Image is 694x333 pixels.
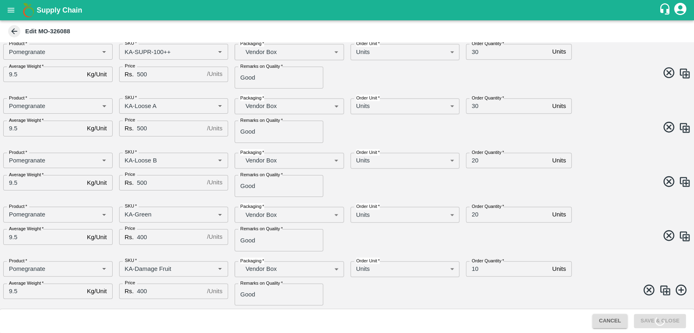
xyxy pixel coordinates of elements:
p: Kg/Unit [87,124,107,133]
label: Order Unit [356,95,380,101]
input: 0 [137,67,204,82]
a: Supply Chain [37,4,659,16]
input: 0 [3,283,84,299]
input: 0 [3,229,84,244]
input: 0 [137,121,204,136]
label: Remarks on Quality [240,117,283,123]
label: SKU [125,95,137,101]
label: Price [125,225,135,232]
p: Vendor Box [246,210,331,219]
button: open drawer [2,1,20,19]
label: Average Weight [9,280,44,286]
p: Kg/Unit [87,178,107,187]
button: Open [99,101,109,111]
label: Price [125,171,135,178]
p: Units [356,102,370,110]
button: Cancel [592,314,627,328]
p: Rs. [125,124,134,133]
img: CloneIcon [679,230,691,242]
p: Units [356,210,370,219]
p: Units [552,156,566,165]
input: 0 [466,261,549,277]
label: Average Weight [9,63,44,69]
label: Order Quantity [472,203,504,210]
label: Price [125,117,135,123]
label: SKU [125,149,137,156]
label: Order Quantity [472,40,504,47]
p: Units [356,156,370,165]
p: Kg/Unit [87,233,107,242]
label: SKU [125,203,137,210]
img: CloneIcon [659,284,671,296]
img: CloneIcon [679,67,691,80]
input: 0 [466,44,549,59]
label: Product [9,95,27,101]
p: Rs. [125,70,134,79]
b: Supply Chain [37,6,82,14]
button: Open [99,209,109,220]
label: Remarks on Quality [240,280,283,286]
label: Average Weight [9,225,44,232]
p: Rs. [125,178,134,187]
div: customer-support [659,3,673,17]
label: Order Unit [356,149,380,156]
label: SKU [125,257,137,264]
img: logo [20,2,37,18]
button: Open [215,264,225,274]
label: Product [9,257,27,264]
p: Units [356,48,370,56]
label: Product [9,203,27,210]
p: Kg/Unit [87,70,107,79]
label: Packaging [240,149,264,156]
button: Open [215,155,225,166]
input: 0 [3,121,84,136]
label: Packaging [240,95,264,101]
button: Open [99,155,109,166]
label: Price [125,63,135,69]
label: Order Quantity [472,95,504,101]
p: Vendor Box [246,48,331,56]
input: 0 [137,283,204,299]
button: Open [215,101,225,111]
img: CloneIcon [679,176,691,188]
p: Vendor Box [246,102,331,110]
p: Rs. [125,233,134,242]
input: 0 [3,67,84,82]
input: 0 [466,98,549,114]
button: Open [215,209,225,220]
p: Units [552,210,566,219]
input: 0 [466,207,549,222]
label: Remarks on Quality [240,225,283,232]
label: Order Unit [356,203,380,210]
p: Units [552,102,566,110]
img: CloneIcon [679,122,691,134]
label: Order Quantity [472,257,504,264]
label: Average Weight [9,171,44,178]
label: Price [125,280,135,286]
div: account of current user [673,2,687,19]
label: Packaging [240,203,264,210]
input: 0 [137,175,204,190]
p: Units [356,264,370,273]
p: Vendor Box [246,264,331,273]
p: Rs. [125,287,134,296]
b: Edit MO-326088 [25,28,70,35]
label: Average Weight [9,117,44,123]
button: Open [215,46,225,57]
label: SKU [125,40,137,47]
label: Packaging [240,257,264,264]
input: 0 [137,229,204,244]
label: Order Unit [356,40,380,47]
label: Order Unit [356,257,380,264]
label: Product [9,149,27,156]
button: Open [99,46,109,57]
label: Packaging [240,40,264,47]
label: Remarks on Quality [240,171,283,178]
label: Remarks on Quality [240,63,283,69]
p: Units [552,47,566,56]
input: 0 [3,175,84,190]
p: Units [552,264,566,273]
input: 0 [466,153,549,168]
label: Product [9,40,27,47]
p: Kg/Unit [87,287,107,296]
